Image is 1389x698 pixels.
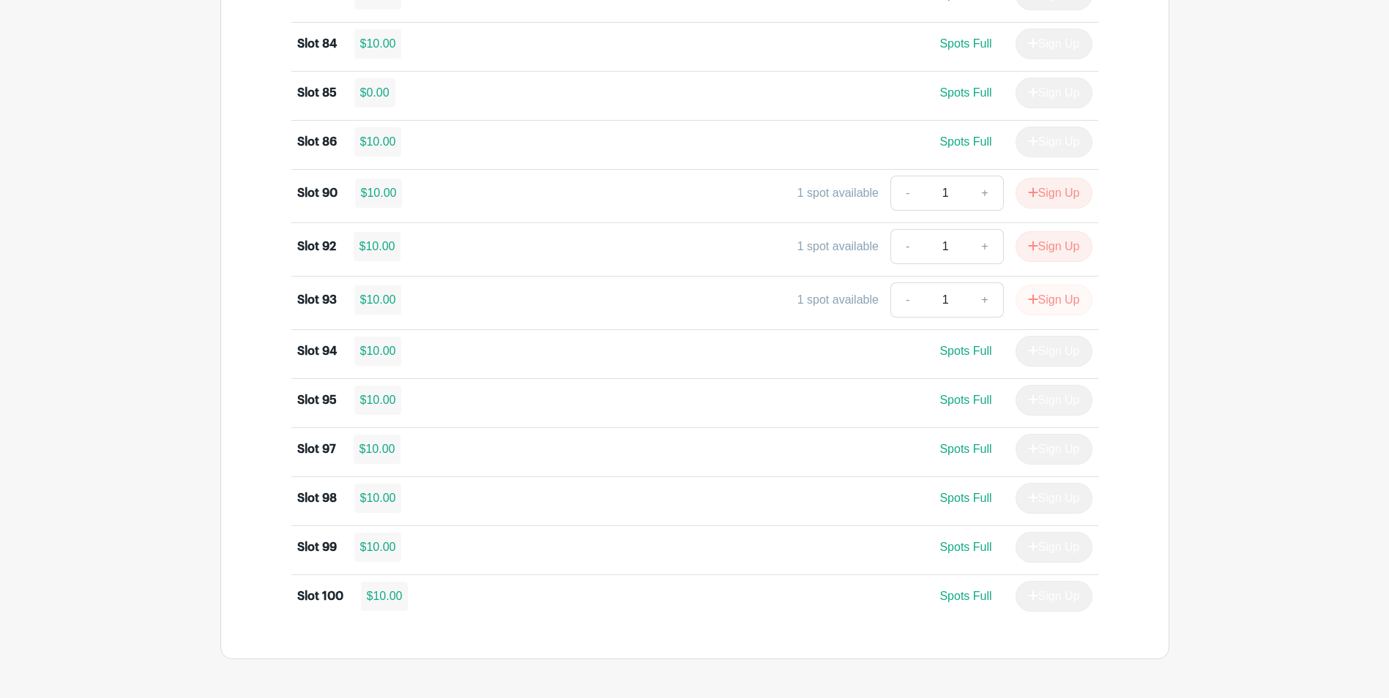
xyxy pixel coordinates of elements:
[297,238,336,255] div: Slot 92
[890,176,924,211] a: -
[939,492,991,504] span: Spots Full
[297,391,337,409] div: Slot 95
[354,533,402,562] div: $10.00
[297,35,337,53] div: Slot 84
[797,184,879,202] div: 1 spot available
[939,394,991,406] span: Spots Full
[354,29,402,59] div: $10.00
[967,282,1003,318] a: +
[797,291,879,309] div: 1 spot available
[967,176,1003,211] a: +
[967,229,1003,264] a: +
[939,590,991,602] span: Spots Full
[890,229,924,264] a: -
[939,443,991,455] span: Spots Full
[354,435,401,464] div: $10.00
[890,282,924,318] a: -
[297,440,336,458] div: Slot 97
[939,37,991,50] span: Spots Full
[354,127,402,157] div: $10.00
[297,538,337,556] div: Slot 99
[1016,285,1092,315] button: Sign Up
[355,179,403,208] div: $10.00
[297,133,337,151] div: Slot 86
[354,285,402,315] div: $10.00
[939,86,991,99] span: Spots Full
[354,232,401,261] div: $10.00
[939,541,991,553] span: Spots Full
[297,342,337,360] div: Slot 94
[354,386,402,415] div: $10.00
[297,184,338,202] div: Slot 90
[1016,178,1092,209] button: Sign Up
[354,78,395,108] div: $0.00
[1016,231,1092,262] button: Sign Up
[361,582,409,611] div: $10.00
[354,337,402,366] div: $10.00
[297,84,337,102] div: Slot 85
[297,291,337,309] div: Slot 93
[297,588,343,605] div: Slot 100
[297,489,337,507] div: Slot 98
[939,135,991,148] span: Spots Full
[939,345,991,357] span: Spots Full
[354,484,402,513] div: $10.00
[797,238,879,255] div: 1 spot available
